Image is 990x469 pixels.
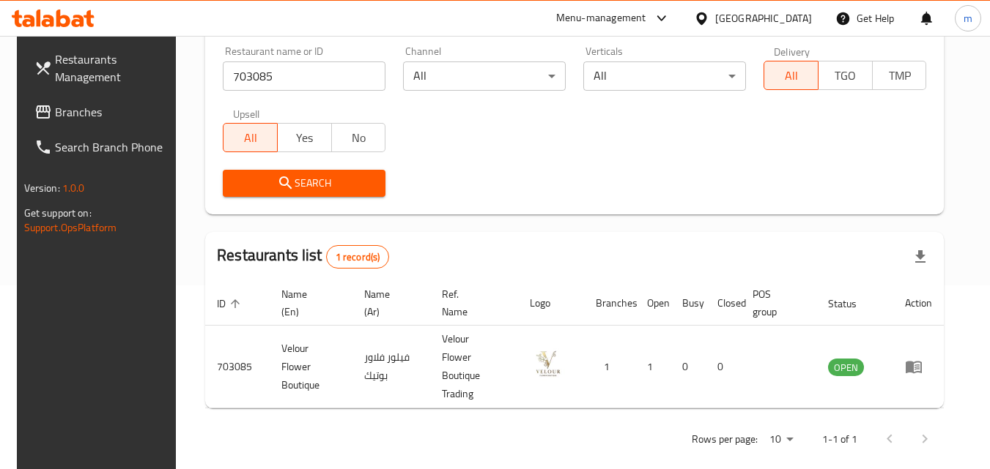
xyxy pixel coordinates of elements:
[223,170,385,197] button: Search
[584,281,635,326] th: Branches
[229,127,272,149] span: All
[327,250,389,264] span: 1 record(s)
[62,179,85,198] span: 1.0.0
[338,127,380,149] span: No
[24,179,60,198] span: Version:
[24,218,117,237] a: Support.OpsPlatform
[23,130,182,165] a: Search Branch Phone
[331,123,386,152] button: No
[964,10,972,26] span: m
[635,326,671,408] td: 1
[872,61,927,90] button: TMP
[518,281,584,326] th: Logo
[828,359,864,376] div: OPEN
[223,123,278,152] button: All
[326,245,390,269] div: Total records count
[764,61,819,90] button: All
[824,65,867,86] span: TGO
[828,359,864,376] span: OPEN
[55,138,171,156] span: Search Branch Phone
[55,103,171,121] span: Branches
[234,174,374,192] span: Search
[905,358,932,375] div: Menu
[217,295,245,312] span: ID
[903,239,938,274] div: Export file
[764,429,799,451] div: Rows per page:
[583,61,746,91] div: All
[233,108,260,119] label: Upsell
[530,345,566,382] img: Velour Flower Boutique
[692,430,758,449] p: Rows per page:
[753,285,799,320] span: POS group
[706,281,741,326] th: Closed
[24,203,92,222] span: Get support on:
[879,65,921,86] span: TMP
[352,326,431,408] td: فيلور فلاور بوتيك
[584,326,635,408] td: 1
[706,326,741,408] td: 0
[281,285,335,320] span: Name (En)
[671,326,706,408] td: 0
[770,65,813,86] span: All
[715,10,812,26] div: [GEOGRAPHIC_DATA]
[270,326,352,408] td: Velour Flower Boutique
[55,50,171,86] span: Restaurants Management
[217,244,389,269] h2: Restaurants list
[277,123,332,152] button: Yes
[23,94,182,130] a: Branches
[23,42,182,94] a: Restaurants Management
[284,127,326,149] span: Yes
[223,61,385,91] input: Search for restaurant name or ID..
[442,285,500,320] span: Ref. Name
[205,281,944,408] table: enhanced table
[774,46,810,56] label: Delivery
[635,281,671,326] th: Open
[430,326,518,408] td: Velour Flower Boutique Trading
[893,281,944,326] th: Action
[556,10,646,27] div: Menu-management
[828,295,876,312] span: Status
[822,430,857,449] p: 1-1 of 1
[205,326,270,408] td: 703085
[403,61,566,91] div: All
[671,281,706,326] th: Busy
[364,285,413,320] span: Name (Ar)
[818,61,873,90] button: TGO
